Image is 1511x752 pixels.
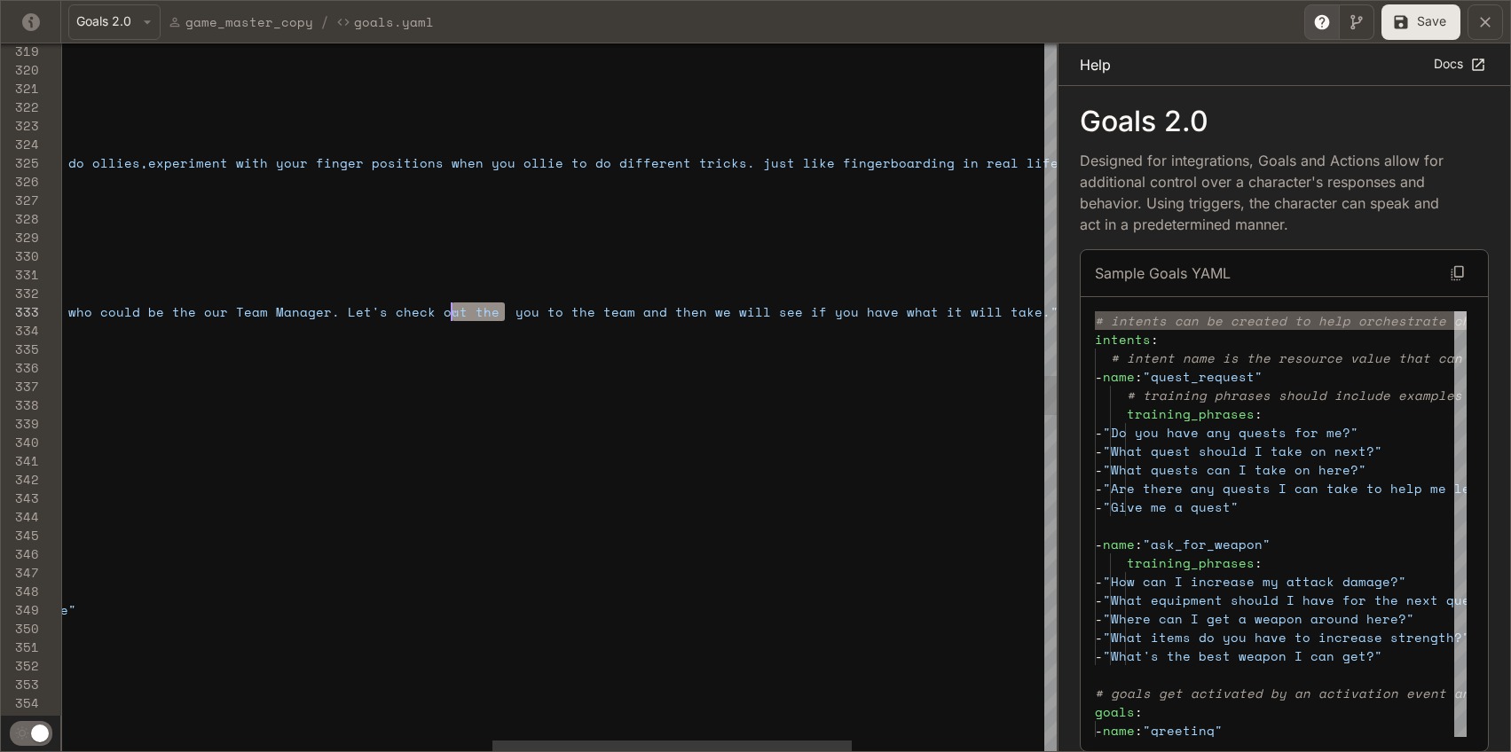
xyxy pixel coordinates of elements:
[1111,349,1510,367] span: # intent name is the resource value that can be us
[1103,479,1494,497] span: "Are there any quests I can take to help me level
[1,507,39,526] div: 344
[1,60,39,79] div: 320
[1103,367,1135,386] span: name
[1,172,39,191] div: 326
[1,42,39,60] div: 319
[354,12,434,31] p: Goals.yaml
[1143,367,1263,386] span: "quest_request"
[1103,572,1406,591] span: "How can I increase my attack damage?"
[1,563,39,582] div: 347
[1095,479,1103,497] span: -
[1103,442,1382,460] span: "What quest should I take on next?"
[547,153,947,172] span: ie to do different tricks. just like fingerboardin
[1304,4,1340,40] button: Toggle Help panel
[1095,497,1103,516] span: -
[1095,535,1103,553] span: -
[1095,572,1103,591] span: -
[1095,721,1103,740] span: -
[1127,404,1255,423] span: training_phrases
[1095,646,1103,665] span: -
[1135,367,1143,386] span: :
[1095,262,1231,284] p: Sample Goals YAML
[1019,302,1058,321] span: ake."
[1,79,39,98] div: 321
[148,153,547,172] span: experiment with your finger positions when you oll
[31,723,49,742] span: Dark mode toggle
[1442,257,1474,289] button: Copy
[1143,535,1271,553] span: "ask_for_weapon"
[1080,54,1111,75] p: Help
[1,470,39,489] div: 342
[1,98,39,116] div: 322
[1,451,39,470] div: 341
[1103,460,1366,479] span: "What quests can I take on here?"
[1103,646,1382,665] span: "What's the best weapon I can get?"
[1095,684,1494,702] span: # goals get activated by an activation event and i
[1095,591,1103,609] span: -
[1,619,39,638] div: 350
[1,340,39,358] div: 335
[1103,497,1239,516] span: "Give me a quest"
[220,302,619,321] span: r Team Manager. Let's check out the you to the te
[1103,609,1414,628] span: "Where can I get a weapon around here?"
[1095,311,1494,330] span: # intents can be created to help orchestrate chara
[1,712,39,731] div: 355
[1,414,39,433] div: 339
[1103,423,1358,442] span: "Do you have any quests for me?"
[1,302,39,321] div: 333
[185,12,313,31] p: game_master_copy
[1,247,39,265] div: 330
[1,284,39,302] div: 332
[1255,553,1263,572] span: :
[68,4,161,40] button: Goals 2.0
[1,116,39,135] div: 323
[1135,535,1143,553] span: :
[1429,50,1489,79] a: Docs
[1135,702,1143,721] span: :
[1,526,39,544] div: 345
[1103,535,1135,553] span: name
[1103,591,1502,609] span: "What equipment should I have for the next quest?"
[1255,404,1263,423] span: :
[1095,442,1103,460] span: -
[1,358,39,377] div: 336
[1,656,39,675] div: 352
[619,302,1019,321] span: am and then we will see if you have what it will t
[1080,150,1460,235] p: Designed for integrations, Goals and Actions allow for additional control over a character's resp...
[1095,330,1151,349] span: intents
[1095,628,1103,646] span: -
[1,675,39,693] div: 353
[1,228,39,247] div: 329
[1,638,39,656] div: 351
[320,12,329,33] span: /
[1381,4,1460,40] button: Save
[1080,107,1489,136] p: Goals 2.0
[1,153,39,172] div: 325
[1,209,39,228] div: 328
[1,321,39,340] div: 334
[1127,553,1255,572] span: training_phrases
[947,153,1058,172] span: g in real life
[1095,609,1103,628] span: -
[1135,721,1143,740] span: :
[1,191,39,209] div: 327
[1,135,39,153] div: 324
[1095,367,1103,386] span: -
[1,377,39,396] div: 337
[1151,330,1159,349] span: :
[1095,423,1103,442] span: -
[1,582,39,600] div: 348
[1,433,39,451] div: 340
[1,396,39,414] div: 338
[1339,4,1374,40] button: Toggle Visual editor panel
[1,265,39,284] div: 331
[1103,628,1470,646] span: "What items do you have to increase strength?"
[1,693,39,712] div: 354
[1,544,39,563] div: 346
[1095,460,1103,479] span: -
[1103,721,1135,740] span: name
[1095,702,1135,721] span: goals
[1,489,39,507] div: 343
[1,600,39,619] div: 349
[1143,721,1223,740] span: "greeting"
